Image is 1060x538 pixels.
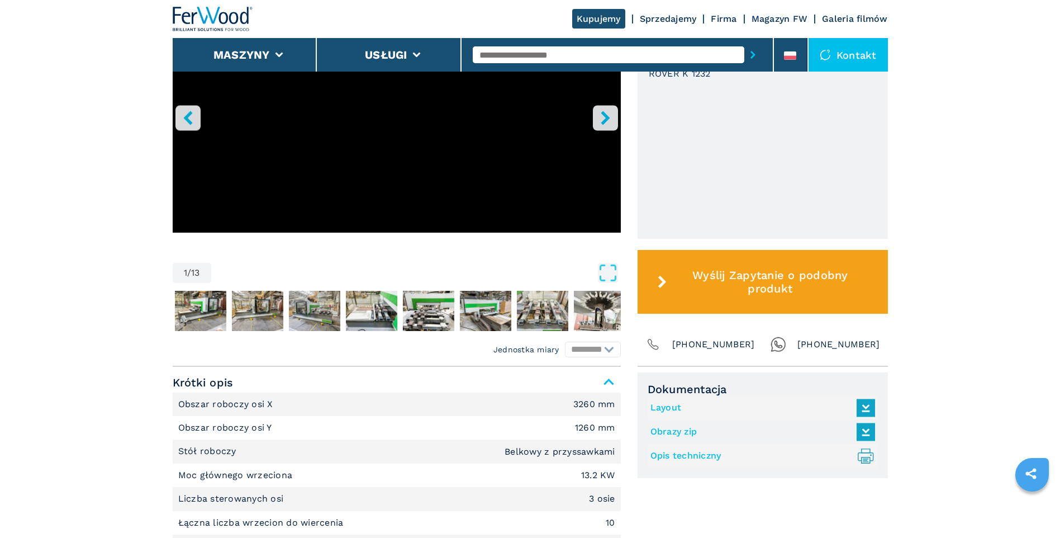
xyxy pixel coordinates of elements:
[213,48,270,62] button: Maszyny
[640,13,697,24] a: Sprzedajemy
[287,289,343,333] button: Go to Slide 4
[711,13,736,24] a: Firma
[401,289,457,333] button: Go to Slide 6
[178,422,275,434] p: Obszar roboczy osi Y
[606,518,615,527] em: 10
[175,105,201,130] button: left-button
[744,42,762,68] button: submit-button
[187,268,191,277] span: /
[493,344,559,355] em: Jednostka miary
[1013,488,1052,530] iframe: Chat
[365,48,407,62] button: Usługi
[645,337,661,352] img: Phone
[581,471,615,480] em: 13.2 KW
[178,493,287,505] p: Liczba sterowanych osi
[822,13,888,24] a: Galeria filmów
[289,291,340,331] img: 5af5cdba1335c9631c1bbbe861f6f691
[175,291,226,331] img: 2e390b89ca9d0439430cdf69e45bcb34
[671,268,869,295] span: Wyślij Zapytanie o podobny produkt
[458,289,514,333] button: Go to Slide 7
[346,291,397,331] img: 5916e1357341d888b28f1d51c3758b95
[184,268,187,277] span: 1
[573,400,615,409] em: 3260 mm
[820,49,831,60] img: Kontakt
[460,291,511,331] img: b5afd0b7cae71ed8000ee2b00970cb46
[593,105,618,130] button: right-button
[589,494,615,503] em: 3 osie
[572,9,625,29] a: Kupujemy
[178,469,296,482] p: Moc głównego wrzeciona
[230,289,286,333] button: Go to Slide 3
[650,399,869,417] a: Layout
[178,445,239,457] p: Stół roboczy
[214,263,618,283] button: Open Fullscreen
[517,291,568,331] img: a7c1d9905e204821de209bce6548296a
[1017,460,1045,488] a: sharethis
[809,38,888,72] div: Kontakt
[173,7,253,31] img: Ferwood
[771,337,786,352] img: Whatsapp
[638,250,888,314] button: Wyślij Zapytanie o podobny produkt
[403,291,454,331] img: 76561c6aca56c718489aaa1fcce98adb
[574,291,625,331] img: 67b9c087a2651ff8e5073266cd8ea60b
[650,447,869,465] a: Opis techniczny
[575,423,615,432] em: 1260 mm
[505,447,615,456] em: Belkowy z przyssawkami
[752,13,808,24] a: Magazyn FW
[515,289,571,333] button: Go to Slide 8
[344,289,400,333] button: Go to Slide 5
[572,289,628,333] button: Go to Slide 9
[650,423,869,441] a: Obrazy zip
[173,372,621,393] span: Krótki opis
[191,268,200,277] span: 13
[672,337,755,352] span: [PHONE_NUMBER]
[649,67,711,80] h3: ROVER K 1232
[232,291,283,331] img: 599bce1895a6c31187386177b7fd74ef
[178,517,346,529] p: Łączna liczba wrzecion do wiercenia
[178,398,276,410] p: Obszar roboczy osi X
[173,289,621,333] nav: Thumbnail Navigation
[173,289,229,333] button: Go to Slide 2
[648,383,878,396] span: Dokumentacja
[797,337,880,352] span: [PHONE_NUMBER]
